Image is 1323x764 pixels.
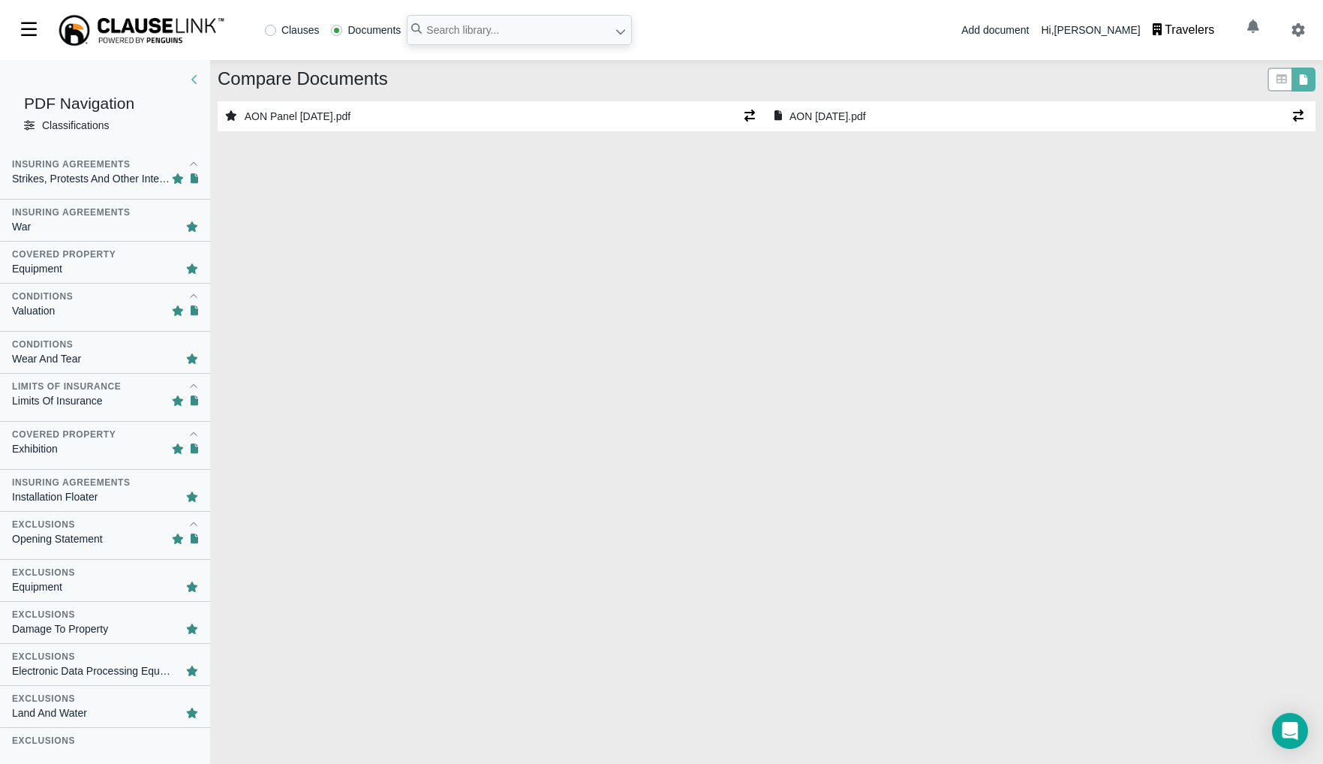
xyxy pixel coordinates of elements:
[12,261,62,277] div: Equipment
[789,109,866,125] span: AON [DATE].pdf
[12,290,198,325] button: ConditionsValuation
[12,303,55,319] div: Valuation
[218,131,767,715] iframe: webviewer
[12,380,198,415] button: Limits of InsuranceLimits Of Insurance
[12,351,81,367] div: Wear And Tear
[12,428,116,441] div: Covered Property
[12,219,31,235] div: War
[767,131,1316,715] iframe: webviewer
[12,621,108,637] div: Damage To Property
[1041,15,1226,45] div: Hi, [PERSON_NAME]
[12,608,75,621] div: Exclusions
[12,248,116,261] div: Covered Property
[12,650,75,663] div: Exclusions
[12,158,131,171] div: Insuring Agreements
[12,566,75,579] div: Exclusions
[12,518,75,531] div: Exclusions
[12,158,198,193] button: Insuring AgreementsStrikes, Protests And Other Interference
[331,25,401,35] label: Documents
[12,171,172,187] div: Strikes, Protests And Other Interference
[1141,15,1227,45] button: Travelers
[12,380,121,393] div: Limits of Insurance
[407,15,632,45] input: Search library...
[12,206,131,219] div: Insuring Agreements
[265,25,320,35] label: Clauses
[57,14,226,47] img: ClauseLink
[12,579,62,595] div: Equipment
[12,692,75,705] div: Exclusions
[12,705,87,721] div: Land And Water
[1272,713,1308,749] div: Open Intercom Messenger
[1165,21,1214,39] div: Travelers
[12,531,103,547] div: Opening Statement
[12,518,198,553] button: ExclusionsOpening Statement
[245,109,350,125] span: AON Panel [DATE].pdf
[12,72,198,88] div: Collapse Panel
[12,734,75,747] div: Exclusions
[42,118,109,134] div: Classifications
[12,489,98,505] div: Installation Floater
[12,290,73,303] div: Conditions
[961,23,1029,38] div: Add document
[12,441,58,457] div: Exhibition
[218,68,388,101] div: Compare Documents
[12,393,103,409] div: Limits Of Insurance
[12,338,73,351] div: Conditions
[12,663,172,679] div: Electronic Data Processing Equipment
[12,476,131,489] div: Insuring Agreements
[24,94,186,113] h4: PDF Navigation
[12,428,198,463] button: Covered PropertyExhibition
